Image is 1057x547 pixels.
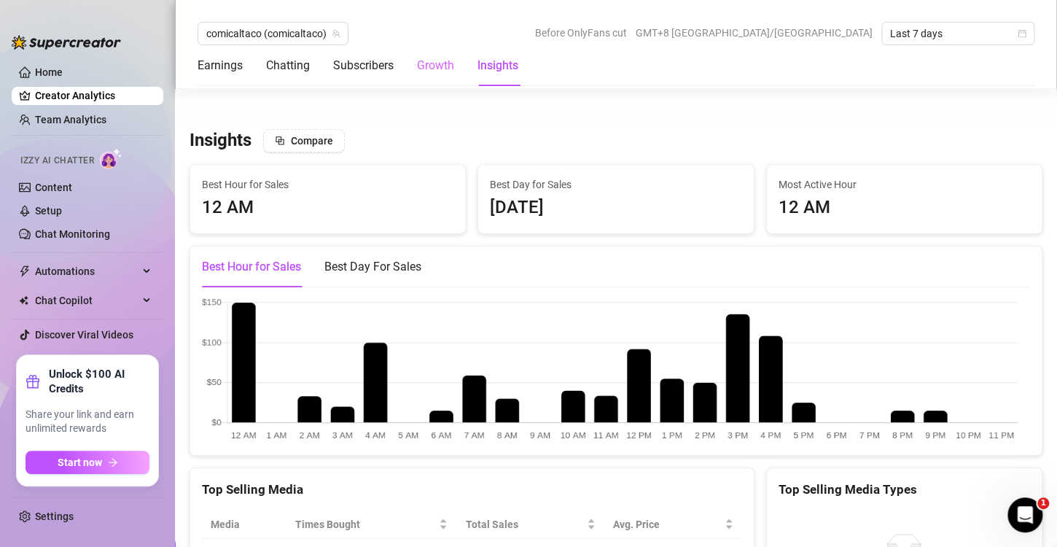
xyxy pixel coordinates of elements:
[108,457,118,468] span: arrow-right
[477,57,518,74] div: Insights
[12,35,121,50] img: logo-BBDzfeDw.svg
[19,265,31,277] span: thunderbolt
[1037,497,1049,509] span: 1
[263,129,345,152] button: Compare
[26,374,40,389] span: gift
[35,66,63,78] a: Home
[456,511,604,539] th: Total Sales
[324,258,421,276] div: Best Day For Sales
[20,154,94,168] span: Izzy AI Chatter
[26,451,149,474] button: Start nowarrow-right
[1018,29,1026,38] span: calendar
[35,228,110,240] a: Chat Monitoring
[198,57,243,74] div: Earnings
[890,23,1026,44] span: Last 7 days
[636,22,873,44] span: GMT+8 [GEOGRAPHIC_DATA]/[GEOGRAPHIC_DATA]
[202,176,453,193] span: Best Hour for Sales
[286,511,457,539] th: Times Bought
[190,129,251,152] h3: Insights
[35,205,62,217] a: Setup
[275,136,285,146] span: block
[465,516,584,532] span: Total Sales
[779,480,1030,500] div: Top Selling Media Types
[206,23,340,44] span: comicaltaco (comicaltaco)
[779,194,1030,222] div: 12 AM
[779,176,1030,193] span: Most Active Hour
[535,22,627,44] span: Before OnlyFans cut
[604,511,741,539] th: Avg. Price
[417,57,454,74] div: Growth
[1007,497,1042,532] iframe: Intercom live chat
[266,57,310,74] div: Chatting
[100,148,122,169] img: AI Chatter
[333,57,394,74] div: Subscribers
[58,457,102,468] span: Start now
[19,295,28,306] img: Chat Copilot
[295,516,437,532] span: Times Bought
[26,408,149,436] span: Share your link and earn unlimited rewards
[35,182,72,193] a: Content
[202,258,301,276] div: Best Hour for Sales
[49,367,149,396] strong: Unlock $100 AI Credits
[35,511,74,522] a: Settings
[332,29,340,38] span: team
[202,194,453,222] div: 12 AM
[202,480,742,500] div: Top Selling Media
[490,194,741,222] div: [DATE]
[490,176,741,193] span: Best Day for Sales
[613,516,721,532] span: Avg. Price
[35,114,106,125] a: Team Analytics
[35,260,139,283] span: Automations
[291,135,333,147] span: Compare
[35,329,133,341] a: Discover Viral Videos
[35,84,152,107] a: Creator Analytics
[35,289,139,312] span: Chat Copilot
[202,511,286,539] th: Media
